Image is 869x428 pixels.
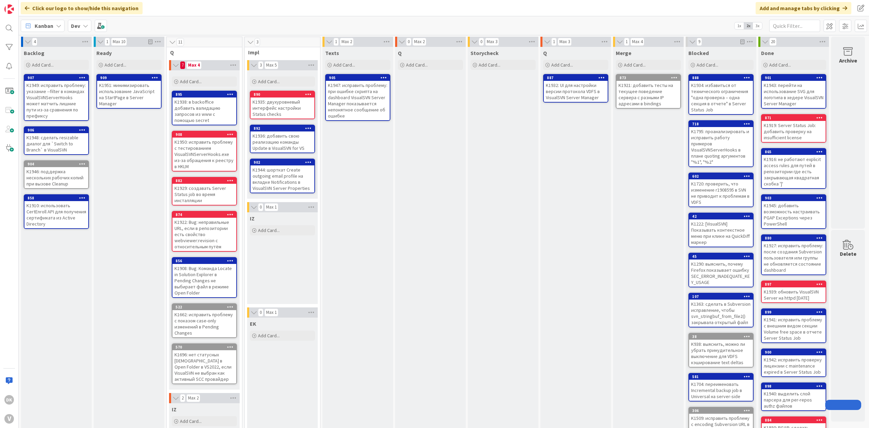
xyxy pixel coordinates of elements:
a: 887K1932: UI для настройки версии протокола VDFS в VisualSVN Server Manager [543,74,608,103]
div: 882 [175,178,236,183]
span: Add Card... [333,62,355,68]
div: 887K1932: UI для настройки версии протокола VDFS в VisualSVN Server Manager [544,75,608,102]
span: 1 [551,38,557,46]
span: Add Card... [105,62,126,68]
div: 888 [692,75,753,80]
div: K1704: переименовать Incremental backup job в Universal на server-side [689,380,753,401]
img: Visit kanbanzone.com [4,4,14,14]
div: Max 3 [559,40,570,43]
input: Quick Filter... [769,20,820,32]
a: 890K1935: двухуровневый интерфейс настройки Status checks [250,91,315,119]
div: 908K1950: исправить проблему с тестированием VisualSVNServerHooks.exe из-за обращения к реестру в... [172,131,236,171]
a: 107K1363: сделать в Subversion исправление, чтобы svn_stringbuf_from_file2() закрывала открытый файл [688,293,754,327]
div: 581K1704: переименовать Incremental backup job в Universal на server-side [689,374,753,401]
div: 874 [172,212,236,218]
div: 905 [329,75,390,80]
span: 9 [697,38,702,46]
div: 871K1919: Server Status Job: добавить проверку на insufficient license [762,115,826,142]
span: 3 [255,38,260,46]
div: 858 [27,196,88,200]
div: 306 [689,408,753,414]
div: K1949: исправить проблему: указание --filter в командах VisualSVNServerHooks может матчить лишние... [24,81,88,120]
a: 38K938: выяснить, можно ли убрать принудительное выключение для VDFS кэширование text deltas [688,333,754,368]
div: K1942: исправить проверку лицензии с maintenance expired в Server Status Job [762,355,826,376]
span: Q [398,50,402,56]
div: 880K1927: исправить проблему: после создания Subversion пользователя или группы не обновляется со... [762,235,826,274]
div: 905 [326,75,390,81]
a: 42K1222: [VisualSVN] Показывать контекстное меню при клике на QuickDiff маркер [688,213,754,247]
a: 874K1922: Bug: неправильные URL, если в репозитории есть свойство webviewer:revision с относитель... [172,211,237,252]
div: 887 [547,75,608,80]
div: K1795: проанализировать и исправить работу примеров VisualSVNServerHooks в плане quoting аргумент... [689,127,753,166]
div: 897K1939: обновить VisualSVN Server на httpd [DATE] [762,281,826,302]
span: 2x [744,22,753,29]
div: K1919: Server Status Job: добавить проверку на insufficient license [762,121,826,142]
div: 897 [762,281,826,287]
div: 901K1943: перейти на использование SVG для логотипа в хедере VisualSVN Server Manager [762,75,826,108]
div: K1932: UI для настройки версии протокола VDFS в VisualSVN Server Manager [544,81,608,102]
div: 903 [765,196,826,200]
div: 900K1942: исправить проверку лицензии с maintenance expired в Server Status Job [762,349,826,376]
div: K1720: проверить, что изменение r1908595 в SVN не приводит к проблемам в VDFS [689,179,753,207]
span: 0 [258,203,263,211]
span: Done [761,50,774,56]
span: Add Card... [406,62,428,68]
div: 907K1949: исправить проблему: указание --filter в командах VisualSVNServerHooks может матчить лиш... [24,75,88,120]
span: 3 [258,61,263,69]
a: 906K1948: сделать resizable диалог для `Switch to Branch` в VisualSVN [24,126,89,155]
div: Max 10 [113,40,125,43]
a: 900K1942: исправить проверку лицензии с maintenance expired в Server Status Job [761,349,826,377]
div: K1922: Bug: неправильные URL, если в репозитории есть свойство webviewer:revision с относительным... [172,218,236,251]
span: Q [170,49,234,56]
div: 895 [175,92,236,97]
div: 907 [24,75,88,81]
div: Max 3 [487,40,497,43]
a: 871K1919: Server Status Job: добавить проверку на insufficient license [761,114,826,143]
span: 0 [406,38,411,46]
div: K1943: перейти на использование SVG для логотипа в хедере VisualSVN Server Manager [762,81,826,108]
div: 887 [544,75,608,81]
a: 570K1696: нет статусных [DEMOGRAPHIC_DATA] в Open Folder в VS2022, если VisualSVN не выбран как а... [172,343,237,384]
div: 42 [689,213,753,219]
div: 880 [765,236,826,240]
div: K1921: добавить тесты на текущее поведение сервера с разными IP адресами в bindings [616,81,680,108]
div: 904 [24,161,88,167]
a: 581K1704: переименовать Incremental backup job в Universal на server-side [688,373,754,402]
span: Backlog [24,50,44,56]
div: 602 [689,173,753,179]
span: 11 [177,38,184,46]
span: 0 [258,308,263,317]
div: 895 [172,91,236,97]
div: 892 [251,125,314,131]
div: K1696: нет статусных [DEMOGRAPHIC_DATA] в Open Folder в VS2022, если VisualSVN не выбран как акти... [172,350,236,384]
div: K1910: использовать CertEnroll API для получения сертификата из Active Directory [24,201,88,228]
div: 718 [689,121,753,127]
span: Add Card... [479,62,500,68]
div: 865 [765,149,826,154]
div: 907 [27,75,88,80]
div: 895K1938: в backoffice добавить валидацию запросов из www с помощью secret [172,91,236,125]
div: K1936: добавить свою реализацию команды Update в VisualSVN for VS [251,131,314,153]
div: 897 [765,282,826,287]
div: Add and manage tabs by clicking [756,2,851,14]
span: 2 [180,394,185,402]
div: 901 [765,75,826,80]
div: 107K1363: сделать в Subversion исправление, чтобы svn_stringbuf_from_file2() закрывала открытый файл [689,293,753,327]
div: K1948: сделать resizable диалог для `Switch to Branch` в VisualSVN [24,133,88,154]
div: 873 [616,75,680,81]
div: 882 [172,178,236,184]
div: 570K1696: нет статусных [DEMOGRAPHIC_DATA] в Open Folder в VS2022, если VisualSVN не выбран как а... [172,344,236,384]
a: 902K1944: шорткат Create outgoing email profile на вкладке Notifications в VisualSVN Server Prope... [250,159,315,193]
a: 898K1940: выделить слой парсера для per-repos authz файлов [761,382,826,411]
div: 899 [762,309,826,315]
div: 45K1290: выяснить, почему Firefox показывает ошибку SEC_ERROR_INADEQUATE_KEY_USAGE [689,253,753,287]
span: Add Card... [258,78,280,85]
a: 901K1943: перейти на использование SVG для логотипа в хедере VisualSVN Server Manager [761,74,826,109]
div: 892K1936: добавить свою реализацию команды Update в VisualSVN for VS [251,125,314,153]
b: Dev [71,22,80,29]
span: Add Card... [697,62,718,68]
span: Add Card... [551,62,573,68]
span: 7 [180,61,185,69]
div: 906K1948: сделать resizable диалог для `Switch to Branch` в VisualSVN [24,127,88,154]
div: 903 [762,195,826,201]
